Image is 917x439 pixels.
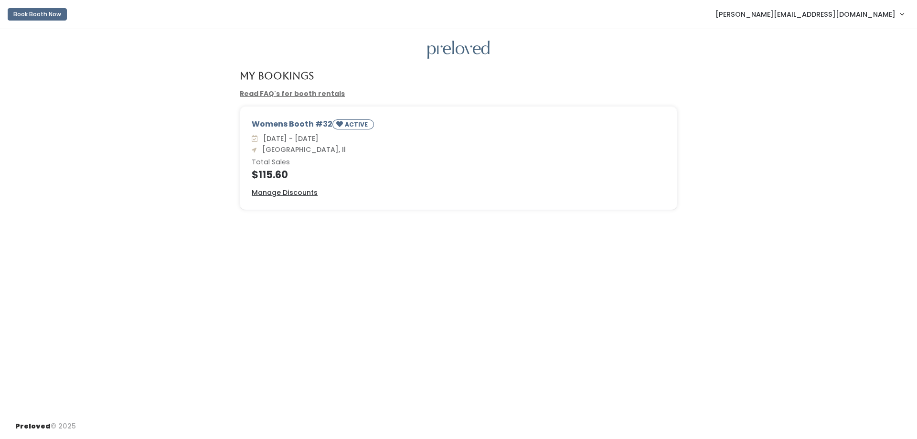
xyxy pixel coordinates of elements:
a: Read FAQ's for booth rentals [240,89,345,98]
span: [PERSON_NAME][EMAIL_ADDRESS][DOMAIN_NAME] [715,9,896,20]
img: preloved logo [427,41,490,59]
span: [GEOGRAPHIC_DATA], Il [258,145,346,154]
small: ACTIVE [345,120,370,128]
h6: Total Sales [252,159,665,166]
button: Book Booth Now [8,8,67,21]
a: Manage Discounts [252,188,318,198]
div: © 2025 [15,414,76,431]
a: Book Booth Now [8,4,67,25]
h4: $115.60 [252,169,665,180]
div: Womens Booth #32 [252,118,665,133]
h4: My Bookings [240,70,314,81]
u: Manage Discounts [252,188,318,197]
span: Preloved [15,421,51,431]
a: [PERSON_NAME][EMAIL_ADDRESS][DOMAIN_NAME] [706,4,913,24]
span: [DATE] - [DATE] [259,134,319,143]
